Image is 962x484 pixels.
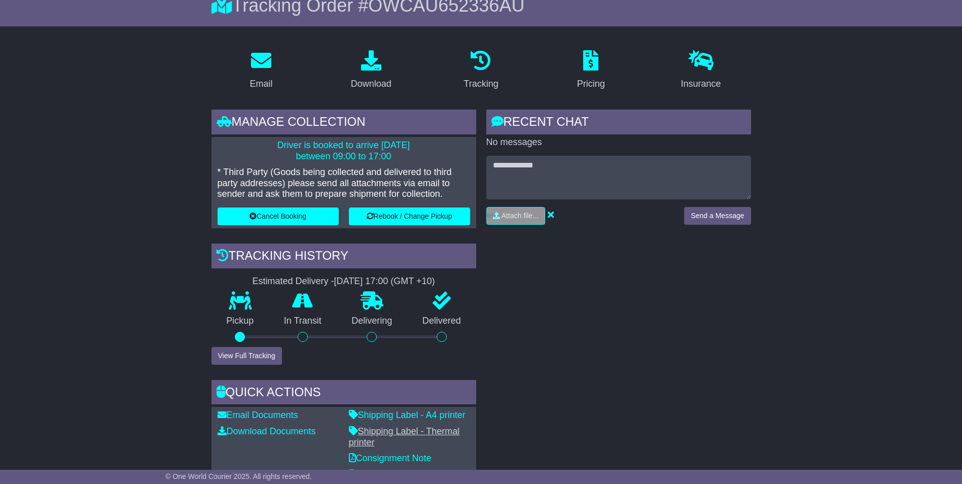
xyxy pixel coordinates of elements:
[218,167,470,200] p: * Third Party (Goods being collected and delivered to third party addresses) please send all atta...
[334,276,435,287] div: [DATE] 17:00 (GMT +10)
[349,453,432,463] a: Consignment Note
[349,208,470,225] button: Rebook / Change Pickup
[211,244,476,271] div: Tracking history
[684,207,751,225] button: Send a Message
[218,426,316,436] a: Download Documents
[165,472,312,480] span: © One World Courier 2025. All rights reserved.
[457,47,505,94] a: Tracking
[577,77,605,91] div: Pricing
[674,47,728,94] a: Insurance
[351,77,391,91] div: Download
[211,316,269,327] p: Pickup
[211,347,282,365] button: View Full Tracking
[407,316,476,327] p: Delivered
[243,47,279,94] a: Email
[349,410,466,420] a: Shipping Label - A4 printer
[218,208,339,225] button: Cancel Booking
[218,140,470,162] p: Driver is booked to arrive [DATE] between 09:00 to 17:00
[486,110,751,137] div: RECENT CHAT
[337,316,408,327] p: Delivering
[464,77,498,91] div: Tracking
[486,137,751,148] p: No messages
[344,47,398,94] a: Download
[211,380,476,407] div: Quick Actions
[211,276,476,287] div: Estimated Delivery -
[349,469,448,479] a: Original Address Label
[269,316,337,327] p: In Transit
[250,77,272,91] div: Email
[218,410,298,420] a: Email Documents
[571,47,612,94] a: Pricing
[349,426,460,447] a: Shipping Label - Thermal printer
[211,110,476,137] div: Manage collection
[681,77,721,91] div: Insurance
